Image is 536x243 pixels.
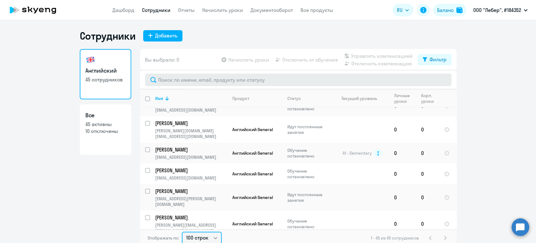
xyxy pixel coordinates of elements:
td: 0 [416,184,439,211]
td: 0 [416,211,439,237]
div: Фильтр [430,56,447,63]
div: Статус [287,96,301,101]
div: Корп. уроки [421,93,435,104]
p: [PERSON_NAME] [155,120,226,127]
div: Текущий уровень [341,96,377,101]
span: RU [397,6,403,14]
p: Обучение остановлено [287,168,330,179]
a: [PERSON_NAME] [155,214,227,221]
span: Английский General [232,150,273,156]
button: ООО "Лебер", #184352 [470,3,531,18]
a: Все продукты [300,7,333,13]
span: Английский General [232,171,273,177]
p: 45 сотрудников [85,76,126,83]
button: Добавить [143,30,182,41]
div: Добавить [155,32,177,39]
td: 0 [416,163,439,184]
td: 0 [389,163,416,184]
td: 0 [389,211,416,237]
a: [PERSON_NAME] [155,167,227,174]
td: 0 [389,184,416,211]
a: Сотрудники [142,7,171,13]
div: Корп. уроки [421,93,439,104]
a: Дашборд [112,7,134,13]
button: RU [393,4,413,16]
td: 0 [416,143,439,163]
div: Текущий уровень [336,96,389,101]
span: Английский General [232,221,273,227]
p: 45 активны [85,121,126,128]
a: Документооборот [251,7,293,13]
p: Идут постоянные занятия [287,124,330,135]
div: Личные уроки [394,93,416,104]
p: [PERSON_NAME][DOMAIN_NAME][EMAIL_ADDRESS][DOMAIN_NAME] [155,128,227,139]
td: 0 [389,143,416,163]
img: english [85,55,95,65]
p: [PERSON_NAME] [155,188,226,195]
div: Статус [287,96,330,101]
p: Обучение остановлено [287,218,330,229]
div: Личные уроки [394,93,412,104]
p: [PERSON_NAME] [155,167,226,174]
p: [EMAIL_ADDRESS][PERSON_NAME][DOMAIN_NAME] [155,196,227,207]
button: Фильтр [418,54,452,65]
div: Имя [155,96,227,101]
span: Отображать по: [148,235,179,241]
h1: Сотрудники [80,30,136,42]
span: Вы выбрали: 0 [145,56,179,64]
p: ООО "Лебер", #184352 [473,6,521,14]
img: balance [456,7,463,13]
input: Поиск по имени, email, продукту или статусу [145,74,452,86]
div: Продукт [232,96,249,101]
h3: Английский [85,67,126,75]
p: [PERSON_NAME][EMAIL_ADDRESS][PERSON_NAME][DOMAIN_NAME] [155,222,227,234]
p: [PERSON_NAME] [155,146,226,153]
p: Идут постоянные занятия [287,192,330,203]
a: [PERSON_NAME] [155,120,227,127]
div: Продукт [232,96,282,101]
span: 1 - 45 из 45 сотрудников [371,235,419,241]
p: [EMAIL_ADDRESS][DOMAIN_NAME] [155,107,227,113]
a: Отчеты [178,7,195,13]
a: [PERSON_NAME] [155,188,227,195]
span: Английский General [232,127,273,132]
a: [PERSON_NAME] [155,146,227,153]
a: Начислить уроки [202,7,243,13]
p: 10 отключены [85,128,126,135]
td: 0 [416,116,439,143]
p: Обучение остановлено [287,147,330,159]
a: Английский45 сотрудников [80,49,131,99]
td: 0 [389,116,416,143]
span: Английский General [232,195,273,200]
button: Балансbalance [433,4,466,16]
p: [EMAIL_ADDRESS][DOMAIN_NAME] [155,175,227,181]
div: Баланс [437,6,454,14]
div: Имя [155,96,163,101]
span: A1 - Elementary [343,150,372,156]
a: Все45 активны10 отключены [80,104,131,155]
h3: Все [85,111,126,119]
p: [PERSON_NAME] [155,214,226,221]
p: [EMAIL_ADDRESS][DOMAIN_NAME] [155,154,227,160]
